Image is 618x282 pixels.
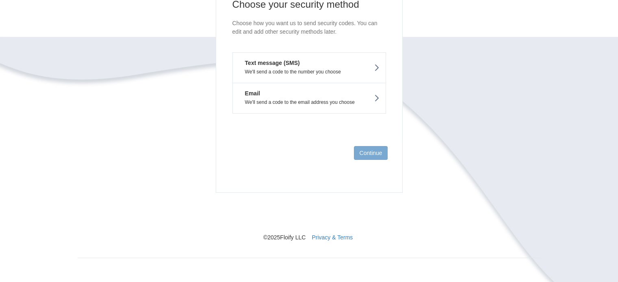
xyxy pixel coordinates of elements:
[239,89,260,97] em: Email
[312,234,353,241] a: Privacy & Terms
[239,59,300,67] em: Text message (SMS)
[232,83,386,114] button: EmailWe'll send a code to the email address you choose
[354,146,387,160] button: Continue
[232,52,386,83] button: Text message (SMS)We'll send a code to the number you choose
[232,19,386,36] p: Choose how you want us to send security codes. You can edit and add other security methods later.
[239,69,379,75] p: We'll send a code to the number you choose
[239,99,379,105] p: We'll send a code to the email address you choose
[78,193,541,241] nav: © 2025 Floify LLC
